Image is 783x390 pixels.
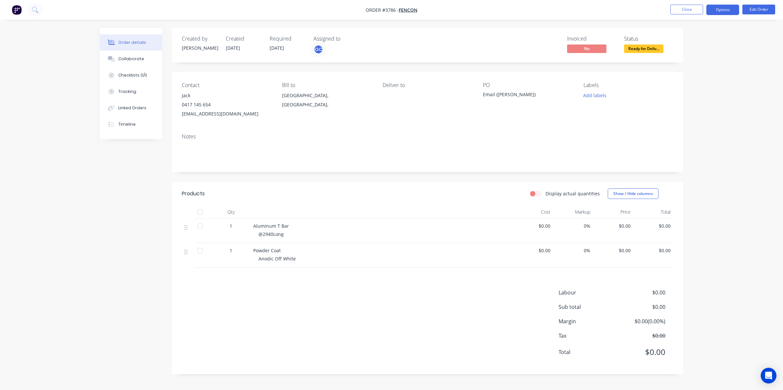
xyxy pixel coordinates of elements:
[182,36,218,42] div: Created by
[567,36,616,42] div: Invoiced
[226,36,262,42] div: Created
[100,100,162,116] button: Linked Orders
[596,222,631,229] span: $0.00
[399,7,417,13] a: FenCon
[270,45,284,51] span: [DATE]
[282,91,372,109] div: [GEOGRAPHIC_DATA], [GEOGRAPHIC_DATA],
[118,72,147,78] div: Checklists 0/0
[617,303,665,311] span: $0.00
[617,346,665,358] span: $0.00
[100,116,162,133] button: Timeline
[100,83,162,100] button: Tracking
[670,5,703,14] button: Close
[617,289,665,296] span: $0.00
[253,223,289,229] span: Aluminum T Bar
[258,256,296,262] span: Anodic Off White
[226,45,240,51] span: [DATE]
[314,44,323,54] button: GC
[483,91,565,100] div: Email ([PERSON_NAME])
[617,317,665,325] span: $0.00 ( 0.00 %)
[253,247,281,254] span: Powder Coat
[706,5,739,15] button: Options
[513,205,553,219] div: Cost
[182,190,205,198] div: Products
[559,332,617,340] span: Tax
[559,317,617,325] span: Margin
[118,89,136,95] div: Tracking
[624,36,673,42] div: Status
[624,44,663,53] span: Ready for Deliv...
[182,100,272,109] div: 0417 145 654
[182,91,272,118] div: Jack0417 145 654[EMAIL_ADDRESS][DOMAIN_NAME]
[12,5,22,15] img: Factory
[742,5,775,14] button: Edit Order
[118,56,144,62] div: Collaborate
[559,303,617,311] span: Sub total
[559,348,617,356] span: Total
[608,188,659,199] button: Show / Hide columns
[583,82,673,88] div: Labels
[617,332,665,340] span: $0.00
[633,205,674,219] div: Total
[383,82,472,88] div: Deliver to
[515,247,550,254] span: $0.00
[553,205,593,219] div: Markup
[118,121,136,127] div: Timeline
[100,34,162,51] button: Order details
[182,82,272,88] div: Contact
[596,247,631,254] span: $0.00
[624,44,663,54] button: Ready for Deliv...
[182,91,272,100] div: Jack
[258,231,284,237] span: @2940Long
[559,289,617,296] span: Labour
[636,247,671,254] span: $0.00
[515,222,550,229] span: $0.00
[100,67,162,83] button: Checklists 0/0
[556,247,591,254] span: 0%
[230,222,232,229] span: 1
[366,7,399,13] span: Order #3786 -
[761,368,776,383] div: Open Intercom Messenger
[483,82,573,88] div: PO
[593,205,633,219] div: Price
[100,51,162,67] button: Collaborate
[545,190,600,197] label: Display actual quantities
[182,109,272,118] div: [EMAIL_ADDRESS][DOMAIN_NAME]
[282,91,372,112] div: [GEOGRAPHIC_DATA], [GEOGRAPHIC_DATA],
[118,105,146,111] div: Linked Orders
[556,222,591,229] span: 0%
[282,82,372,88] div: Bill to
[636,222,671,229] span: $0.00
[270,36,306,42] div: Required
[567,44,606,53] span: No
[182,44,218,51] div: [PERSON_NAME]
[118,40,146,45] div: Order details
[580,91,610,100] button: Add labels
[314,36,379,42] div: Assigned to
[230,247,232,254] span: 1
[211,205,251,219] div: Qty
[182,133,673,140] div: Notes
